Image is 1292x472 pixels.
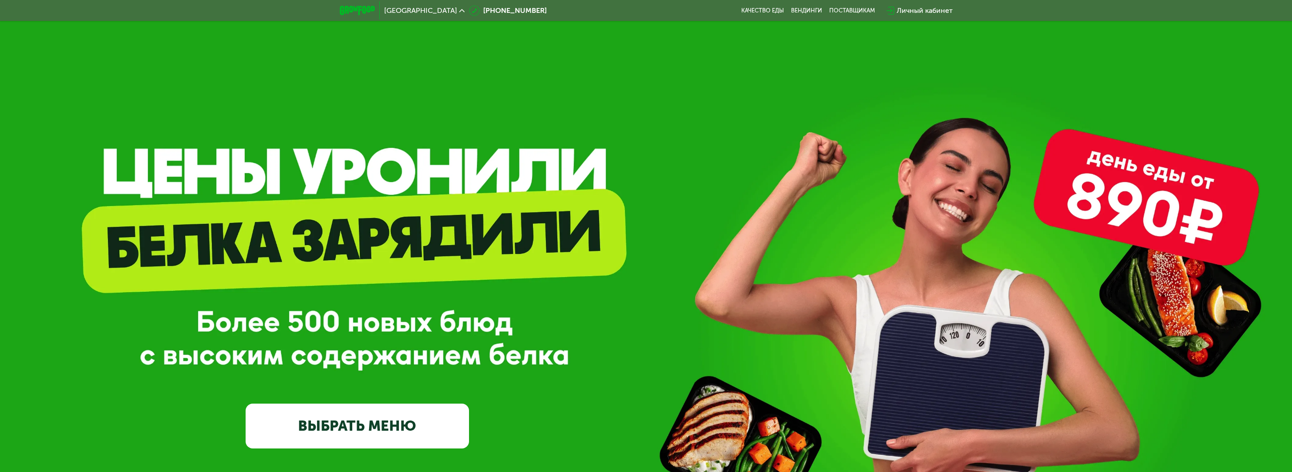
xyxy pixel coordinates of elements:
[384,7,457,14] span: [GEOGRAPHIC_DATA]
[741,7,784,14] a: Качество еды
[829,7,875,14] div: поставщикам
[469,5,547,16] a: [PHONE_NUMBER]
[246,404,469,448] a: ВЫБРАТЬ МЕНЮ
[897,5,953,16] div: Личный кабинет
[791,7,822,14] a: Вендинги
